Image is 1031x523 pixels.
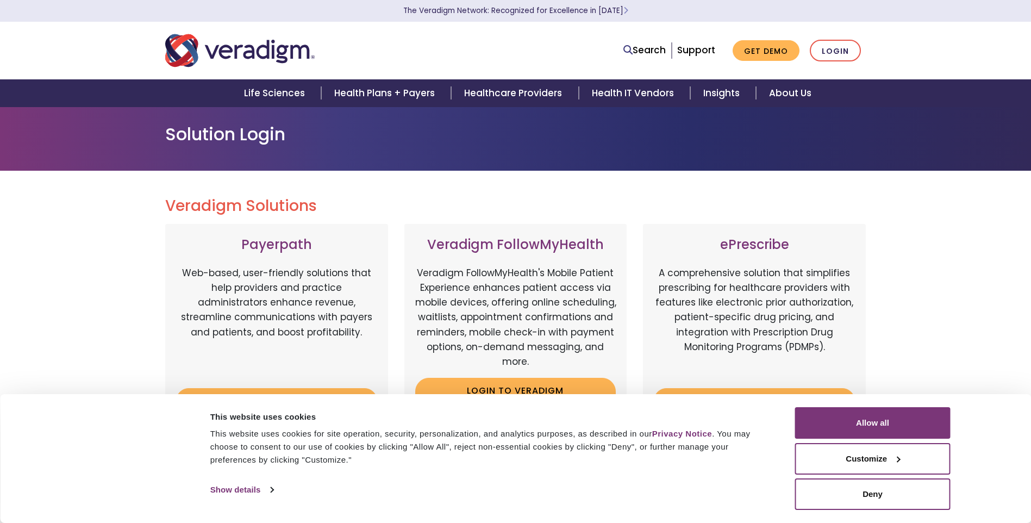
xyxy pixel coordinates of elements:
a: Get Demo [733,40,799,61]
a: Login [810,40,861,62]
button: Deny [795,478,951,510]
a: Support [677,43,715,57]
a: The Veradigm Network: Recognized for Excellence in [DATE]Learn More [403,5,628,16]
button: Allow all [795,407,951,439]
span: Learn More [623,5,628,16]
a: Privacy Notice [652,429,712,438]
p: A comprehensive solution that simplifies prescribing for healthcare providers with features like ... [654,266,855,380]
a: Health Plans + Payers [321,79,451,107]
h2: Veradigm Solutions [165,197,866,215]
img: Veradigm logo [165,33,315,69]
a: Show details [210,482,273,498]
h3: Payerpath [176,237,377,253]
h3: Veradigm FollowMyHealth [415,237,616,253]
a: About Us [756,79,824,107]
h3: ePrescribe [654,237,855,253]
p: Veradigm FollowMyHealth's Mobile Patient Experience enhances patient access via mobile devices, o... [415,266,616,369]
h1: Solution Login [165,124,866,145]
p: Web-based, user-friendly solutions that help providers and practice administrators enhance revenu... [176,266,377,380]
a: Healthcare Providers [451,79,578,107]
a: Login to Payerpath [176,388,377,413]
a: Search [623,43,666,58]
a: Insights [690,79,756,107]
div: This website uses cookies [210,410,771,424]
div: This website uses cookies for site operation, security, personalization, and analytics purposes, ... [210,427,771,466]
a: Life Sciences [231,79,321,107]
a: Health IT Vendors [579,79,690,107]
a: Login to ePrescribe [654,388,855,413]
button: Customize [795,443,951,475]
a: Login to Veradigm FollowMyHealth [415,378,616,413]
